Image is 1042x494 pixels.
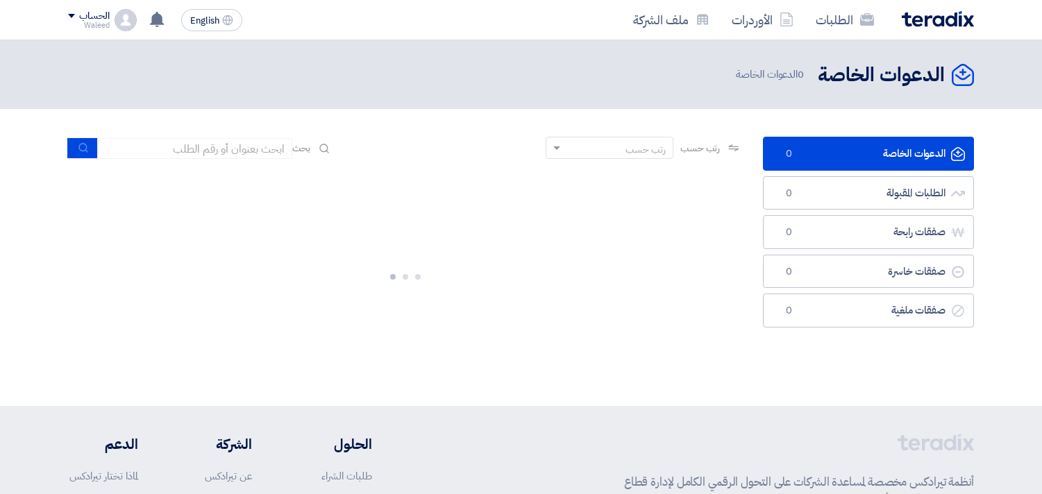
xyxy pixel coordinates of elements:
[625,142,666,157] div: رتب حسب
[181,9,242,31] button: English
[180,434,252,454] li: الشركة
[798,67,804,82] span: 0
[763,137,974,171] a: الدعوات الخاصة0
[321,468,372,484] a: طلبات الشراء
[205,468,252,484] a: عن تيرادكس
[69,468,138,484] a: لماذا تختار تيرادكس
[780,304,797,318] span: 0
[622,3,721,36] a: ملف الشركة
[294,434,372,454] li: الحلول
[721,3,805,36] a: الأوردرات
[68,22,109,29] div: Waleed
[780,147,797,161] span: 0
[763,255,974,289] a: صفقات خاسرة0
[763,215,974,249] a: صفقات رابحة0
[763,293,974,327] a: صفقات ملغية0
[780,265,797,279] span: 0
[736,67,807,83] span: الدعوات الخاصة
[780,187,797,201] span: 0
[79,10,109,22] div: الحساب
[292,141,310,155] span: بحث
[805,3,885,36] a: الطلبات
[780,225,797,239] span: 0
[763,176,974,210] a: الطلبات المقبولة0
[115,9,137,31] img: profile_test.png
[190,16,219,26] span: English
[902,11,974,27] img: Teradix logo
[98,138,292,159] input: ابحث بعنوان أو رقم الطلب
[680,141,720,155] span: رتب حسب
[68,434,138,454] li: الدعم
[818,62,945,89] h2: الدعوات الخاصة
